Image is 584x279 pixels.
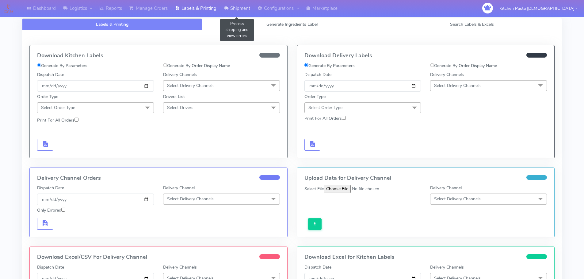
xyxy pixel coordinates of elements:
[37,207,65,213] label: Only Errored
[37,185,64,191] label: Dispatch Date
[74,118,78,122] input: Print For All Orders
[163,71,197,78] label: Delivery Channels
[41,105,75,111] span: Select Order Type
[37,53,280,59] h4: Download Kitchen Labels
[22,18,562,30] ul: Tabs
[163,63,167,67] input: Generate By Order Display Name
[37,71,64,78] label: Dispatch Date
[304,115,346,122] label: Print For All Orders
[266,21,318,27] span: Generate Ingredients Label
[37,254,280,260] h4: Download Excel/CSV For Delivery Channel
[37,117,78,123] label: Print For All Orders
[167,196,214,202] span: Select Delivery Channels
[37,62,87,69] label: Generate By Parameters
[37,93,58,100] label: Order Type
[304,93,326,100] label: Order Type
[304,53,547,59] h4: Download Delivery Labels
[304,254,547,260] h4: Download Excel for Kitchen Labels
[434,196,481,202] span: Select Delivery Channels
[304,186,324,192] label: Select File
[163,62,230,69] label: Generate By Order Display Name
[37,264,64,270] label: Dispatch Date
[37,175,280,181] h4: Delivery Channel Orders
[61,208,65,212] input: Only Errored
[304,62,355,69] label: Generate By Parameters
[430,63,434,67] input: Generate By Order Display Name
[304,175,547,181] h4: Upload Data for Delivery Channel
[163,93,185,100] label: Drivers List
[37,63,41,67] input: Generate By Parameters
[434,83,481,89] span: Select Delivery Channels
[495,2,582,15] button: Kitchen Pasta [DEMOGRAPHIC_DATA]
[342,116,346,120] input: Print For All Orders
[304,71,331,78] label: Dispatch Date
[167,105,193,111] span: Select Drivers
[163,264,197,270] label: Delivery Channels
[450,21,494,27] span: Search Labels & Excels
[167,83,214,89] span: Select Delivery Channels
[304,264,331,270] label: Dispatch Date
[430,185,462,191] label: Delivery Channel
[304,63,308,67] input: Generate By Parameters
[430,62,497,69] label: Generate By Order Display Name
[430,264,464,270] label: Delivery Channels
[308,105,342,111] span: Select Order Type
[96,21,128,27] span: Labels & Printing
[430,71,464,78] label: Delivery Channels
[163,185,195,191] label: Delivery Channel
